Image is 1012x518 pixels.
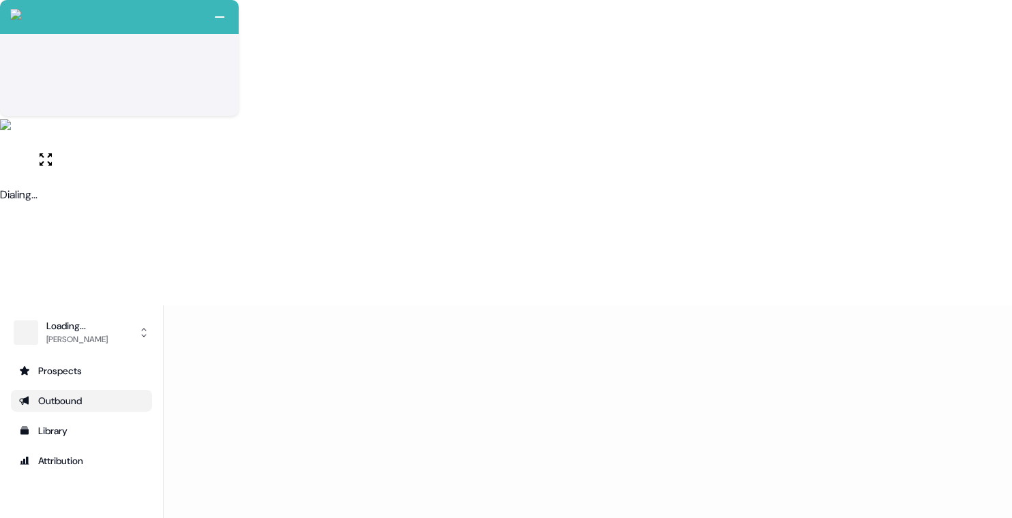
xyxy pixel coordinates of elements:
[11,420,152,442] a: Go to templates
[10,9,21,20] img: callcloud-icon-white-35.svg
[19,394,144,408] div: Outbound
[19,364,144,378] div: Prospects
[11,316,152,349] button: Loading...[PERSON_NAME]
[11,360,152,382] a: Go to prospects
[11,450,152,472] a: Go to attribution
[19,424,144,438] div: Library
[11,390,152,412] a: Go to outbound experience
[46,319,108,333] div: Loading...
[19,454,144,468] div: Attribution
[46,333,108,346] div: [PERSON_NAME]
